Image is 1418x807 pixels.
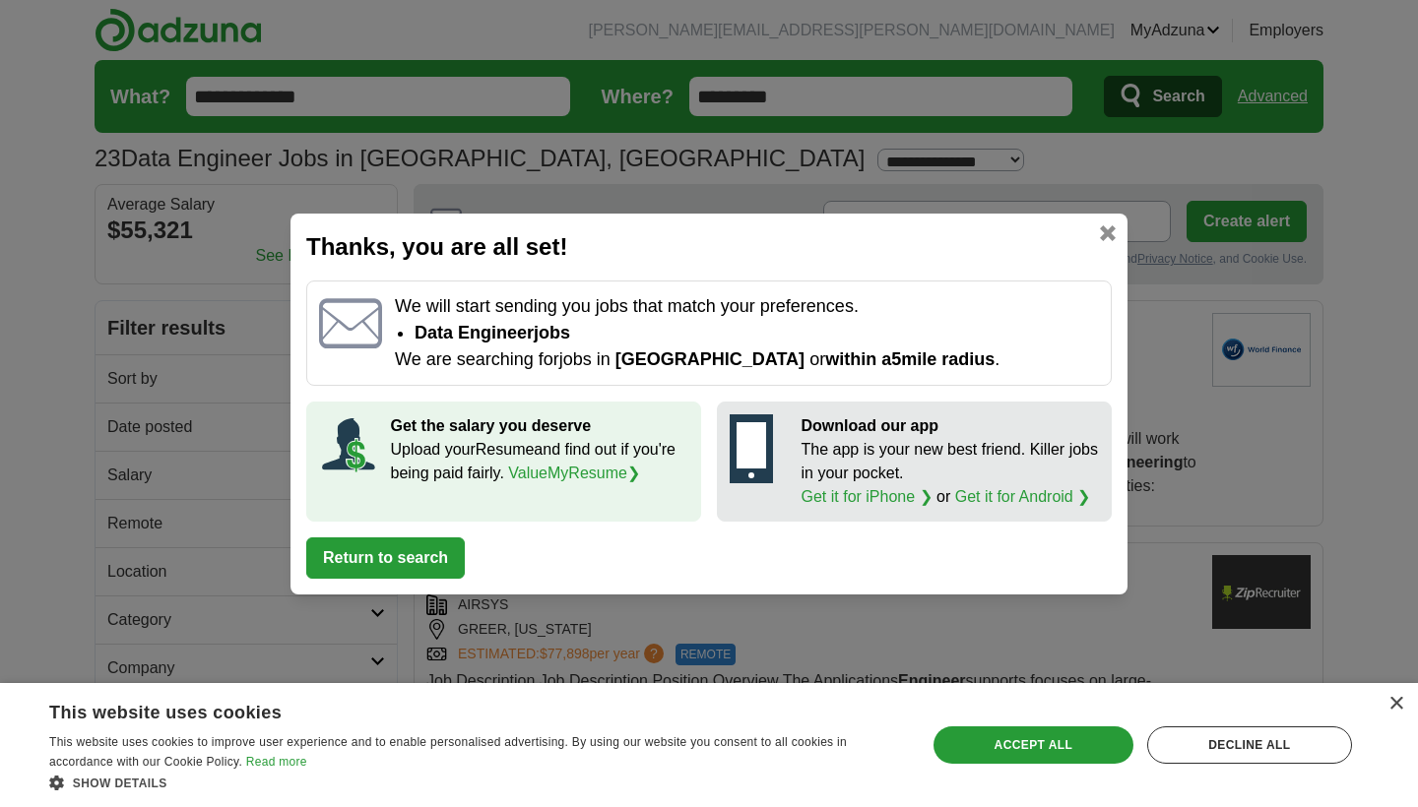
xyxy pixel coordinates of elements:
p: We will start sending you jobs that match your preferences. [395,293,1099,320]
p: Download our app [802,414,1100,438]
button: Return to search [306,537,465,579]
li: Data Engineer jobs [415,320,1099,346]
a: Read more, opens a new window [246,755,307,769]
p: Get the salary you deserve [391,414,689,438]
div: Close [1388,697,1403,712]
p: Upload your Resume and find out if you're being paid fairly. [391,438,689,485]
span: within a 5 mile radius [825,349,995,369]
p: The app is your new best friend. Killer jobs in your pocket. or [802,438,1100,509]
span: [GEOGRAPHIC_DATA] [615,349,805,369]
span: Show details [73,776,167,790]
div: Show details [49,773,901,792]
div: This website uses cookies [49,695,852,724]
a: Get it for Android ❯ [955,488,1091,505]
div: Decline all [1147,726,1352,764]
a: ValueMyResume❯ [508,465,640,481]
span: This website uses cookies to improve user experience and to enable personalised advertising. By u... [49,735,847,769]
a: Get it for iPhone ❯ [802,488,933,505]
p: We are searching for jobs in or . [395,346,1099,373]
div: Accept all [934,726,1133,764]
h2: Thanks, you are all set! [306,229,1112,265]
